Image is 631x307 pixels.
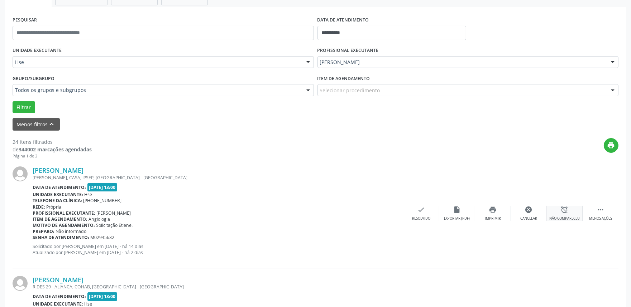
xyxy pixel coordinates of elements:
label: Item de agendamento [317,73,370,84]
b: Data de atendimento: [33,293,86,299]
i: keyboard_arrow_up [48,120,56,128]
a: [PERSON_NAME] [33,166,83,174]
label: UNIDADE EXECUTANTE [13,45,62,56]
i: check [417,206,425,214]
span: [PERSON_NAME] [320,59,604,66]
img: img [13,276,28,291]
button: print [604,138,618,153]
b: Unidade executante: [33,191,83,198]
b: Unidade executante: [33,301,83,307]
span: M02945632 [91,234,115,240]
span: Própria [47,204,62,210]
span: [PHONE_NUMBER] [83,198,122,204]
span: Solicitação Etiene. [96,222,133,228]
div: de [13,146,92,153]
p: Solicitado por [PERSON_NAME] em [DATE] - há 14 dias Atualizado por [PERSON_NAME] em [DATE] - há 2... [33,243,403,255]
div: Imprimir [485,216,501,221]
div: Menos ações [589,216,612,221]
i: print [607,141,615,149]
div: Cancelar [520,216,537,221]
span: Angiologia [89,216,110,222]
i: print [489,206,497,214]
i: alarm_off [561,206,569,214]
div: [PERSON_NAME], CASA, IPSEP, [GEOGRAPHIC_DATA] - [GEOGRAPHIC_DATA] [33,175,403,181]
i: cancel [525,206,533,214]
label: DATA DE ATENDIMENTO [317,15,369,26]
span: Hse [85,191,92,198]
div: Não compareceu [549,216,580,221]
b: Motivo de agendamento: [33,222,95,228]
span: Todos os grupos e subgrupos [15,87,299,94]
span: [DATE] 13:00 [87,292,118,301]
div: Página 1 de 2 [13,153,92,159]
div: Resolvido [412,216,430,221]
b: Telefone da clínica: [33,198,82,204]
span: Não informado [56,228,87,234]
img: img [13,166,28,181]
div: 24 itens filtrados [13,138,92,146]
button: Filtrar [13,101,35,113]
a: [PERSON_NAME] [33,276,83,284]
i:  [597,206,604,214]
strong: 344002 marcações agendadas [19,146,92,153]
span: Hse [85,301,92,307]
i: insert_drive_file [453,206,461,214]
b: Item de agendamento: [33,216,87,222]
button: Menos filtroskeyboard_arrow_up [13,118,60,131]
div: Exportar (PDF) [444,216,470,221]
b: Profissional executante: [33,210,95,216]
span: [DATE] 13:00 [87,183,118,191]
b: Senha de atendimento: [33,234,89,240]
label: PESQUISAR [13,15,37,26]
div: R.DES 29 - ALIANCA, COHAB, [GEOGRAPHIC_DATA] - [GEOGRAPHIC_DATA] [33,284,511,290]
span: [PERSON_NAME] [97,210,131,216]
label: PROFISSIONAL EXECUTANTE [317,45,379,56]
span: Selecionar procedimento [320,87,380,94]
b: Data de atendimento: [33,184,86,190]
label: Grupo/Subgrupo [13,73,54,84]
b: Preparo: [33,228,54,234]
b: Rede: [33,204,45,210]
span: Hse [15,59,299,66]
